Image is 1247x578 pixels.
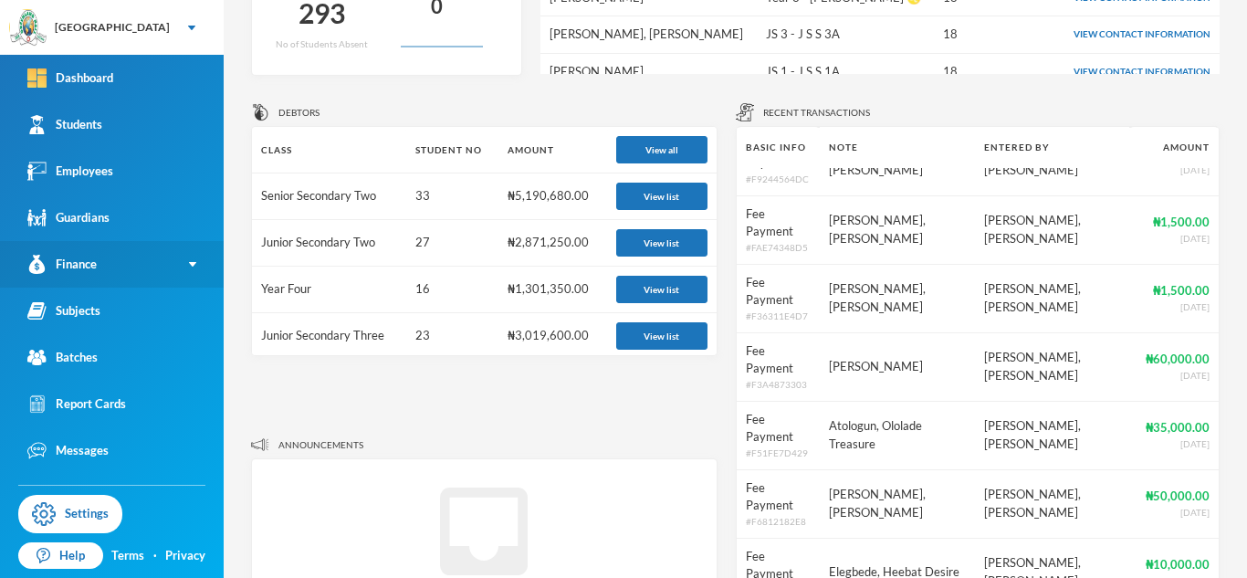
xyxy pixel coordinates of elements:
div: # F3A4873303 [746,378,812,392]
span: Recent Transactions [763,106,870,120]
div: [DATE] [1138,232,1210,246]
strong: ₦50,000.00 [1146,489,1210,503]
td: Junior Secondary Three [252,313,406,360]
td: 16 [406,267,498,313]
td: Year Four [252,267,406,313]
div: [GEOGRAPHIC_DATA] [55,19,170,36]
div: Fee Payment [746,342,812,378]
img: logo [10,10,47,47]
div: # F9244564DC [746,173,812,186]
div: Fee Payment [746,411,812,447]
div: Messages [27,441,109,460]
div: # F36311E4D7 [746,310,812,323]
div: [DATE] [1138,437,1210,451]
div: # F6812182E8 [746,515,812,529]
div: Employees [27,162,113,181]
td: 18 [934,53,1062,89]
div: · [153,547,157,565]
strong: ₦1,500.00 [1153,283,1210,298]
td: ₦3,019,600.00 [498,313,606,360]
td: [PERSON_NAME], [PERSON_NAME] [820,264,974,332]
div: View Contact Information [1071,27,1210,41]
div: Finance [27,255,97,274]
button: View list [616,322,707,350]
td: [PERSON_NAME], [PERSON_NAME] [975,264,1129,332]
th: Basic Info [737,127,821,168]
td: JS 1 - J S S 1A [757,53,934,89]
button: View list [616,229,707,257]
button: View all [616,136,707,163]
span: Announcements [278,438,363,452]
td: [PERSON_NAME], [PERSON_NAME] [975,401,1129,469]
a: Settings [18,495,122,533]
div: Dashboard [27,68,113,88]
div: # FAE74348D5 [746,241,812,255]
strong: ₦1,500.00 [1153,215,1210,229]
td: 33 [406,173,498,220]
div: [DATE] [1138,163,1210,177]
td: [PERSON_NAME], [PERSON_NAME] [975,332,1129,401]
button: View list [616,276,707,303]
a: Privacy [165,547,205,565]
th: Amount [498,127,606,173]
td: [PERSON_NAME], [PERSON_NAME] [820,469,974,538]
div: Guardians [27,208,110,227]
td: 18 [934,16,1062,54]
span: Debtors [278,106,320,120]
td: 23 [406,313,498,360]
td: ₦1,301,350.00 [498,267,606,313]
div: [DATE] [1138,300,1210,314]
div: Report Cards [27,394,126,414]
th: Amount [1129,127,1219,168]
button: View list [616,183,707,210]
th: Class [252,127,406,173]
td: [PERSON_NAME] [820,332,974,401]
td: Junior Secondary Two [252,220,406,267]
td: Atologun, Ololade Treasure [820,401,974,469]
th: Student No [406,127,498,173]
td: ₦2,871,250.00 [498,220,606,267]
th: Entered By [975,127,1129,168]
td: ₦5,190,680.00 [498,173,606,220]
a: Help [18,542,103,570]
td: [PERSON_NAME], [PERSON_NAME] [975,195,1129,264]
td: [PERSON_NAME] [540,53,757,89]
td: 27 [406,220,498,267]
td: [PERSON_NAME], [PERSON_NAME] [975,469,1129,538]
div: Subjects [27,301,100,321]
div: Students [27,115,102,134]
div: Batches [27,348,98,367]
div: No of Students Absent [276,37,368,51]
div: [DATE] [1138,369,1210,383]
div: View Contact Information [1071,65,1210,79]
div: [DATE] [1138,506,1210,520]
a: Terms [111,547,144,565]
div: Fee Payment [746,479,812,515]
div: Fee Payment [746,205,812,241]
td: JS 3 - J S S 3A [757,16,934,54]
strong: ₦10,000.00 [1146,557,1210,572]
td: Senior Secondary Two [252,173,406,220]
div: Fee Payment [746,274,812,310]
div: # F51FE7D429 [746,447,812,460]
td: [PERSON_NAME], [PERSON_NAME] [820,195,974,264]
strong: ₦60,000.00 [1146,352,1210,366]
td: [PERSON_NAME], [PERSON_NAME] [540,16,757,54]
strong: ₦35,000.00 [1146,420,1210,435]
th: Note [820,127,974,168]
